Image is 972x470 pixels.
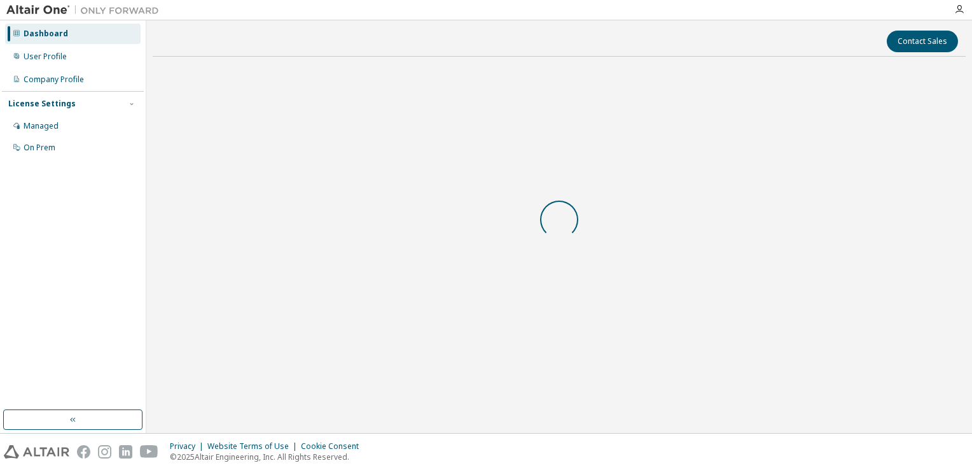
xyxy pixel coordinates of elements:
[24,29,68,39] div: Dashboard
[4,445,69,459] img: altair_logo.svg
[24,143,55,153] div: On Prem
[24,121,59,131] div: Managed
[207,441,301,452] div: Website Terms of Use
[6,4,165,17] img: Altair One
[24,75,84,85] div: Company Profile
[8,99,76,109] div: License Settings
[170,452,366,462] p: © 2025 Altair Engineering, Inc. All Rights Reserved.
[301,441,366,452] div: Cookie Consent
[98,445,111,459] img: instagram.svg
[887,31,958,52] button: Contact Sales
[77,445,90,459] img: facebook.svg
[24,52,67,62] div: User Profile
[140,445,158,459] img: youtube.svg
[170,441,207,452] div: Privacy
[119,445,132,459] img: linkedin.svg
